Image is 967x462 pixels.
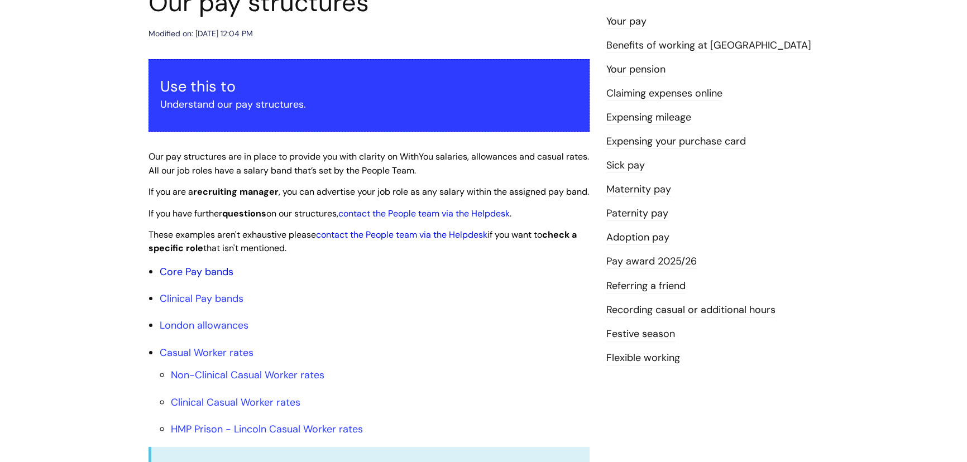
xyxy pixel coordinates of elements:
[160,346,253,359] a: Casual Worker rates
[606,351,680,365] a: Flexible working
[606,279,686,293] a: Referring a friend
[149,186,589,198] span: If you are a , you can advertise your job role as any salary within the assigned pay band.
[606,327,675,341] a: Festive season
[171,422,363,436] a: HMP Prison - Lincoln Casual Worker rates
[149,27,253,41] div: Modified on: [DATE] 12:04 PM
[606,15,647,29] a: Your pay
[606,62,666,77] a: Your pension
[160,292,243,305] a: Clinical Pay bands
[316,229,487,240] a: contact the People team via the Helpdesk
[149,229,577,254] span: These examples aren't exhaustive please if you want to that isn't mentioned.
[606,134,746,149] a: Expensing your purchase card
[338,208,510,219] a: contact the People team via the Helpdesk
[606,206,668,221] a: Paternity pay
[160,265,233,278] a: Core Pay bands
[222,208,266,219] strong: questions
[606,158,645,173] a: Sick pay
[193,186,279,198] strong: recruiting manager
[606,38,811,53] a: Benefits of working at [GEOGRAPHIC_DATA]
[606,182,671,197] a: Maternity pay
[160,78,578,95] h3: Use this to
[171,396,300,409] a: Clinical Casual Worker rates
[606,230,669,245] a: Adoption pay
[606,86,722,101] a: Claiming expenses online
[160,95,578,113] p: Understand our pay structures.
[149,151,589,176] span: Our pay structures are in place to provide you with clarity on WithYou salaries, allowances and c...
[606,254,697,269] a: Pay award 2025/26
[149,208,511,219] span: If you have further on our structures, .
[606,303,775,317] a: Recording casual or additional hours
[606,110,691,125] a: Expensing mileage
[160,319,248,332] a: London allowances
[171,368,324,382] a: Non-Clinical Casual Worker rates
